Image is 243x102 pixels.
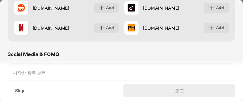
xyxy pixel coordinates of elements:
div: [DOMAIN_NAME] [33,25,69,31]
div: Add [106,5,114,11]
img: favicons [18,4,25,12]
div: [DOMAIN_NAME] [143,25,179,31]
img: favicons [128,24,135,32]
div: 도그 [175,88,184,93]
div: Add [216,5,224,11]
div: [DOMAIN_NAME] [143,5,179,11]
img: favicons [128,4,135,12]
div: Social Media & FOMO [8,51,59,57]
div: Add [216,25,224,31]
img: favicons [18,24,25,32]
div: 시작할 항목 선택 [13,70,46,76]
div: Add [106,25,114,31]
div: [DOMAIN_NAME] [33,5,69,11]
div: Skip [15,88,24,93]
